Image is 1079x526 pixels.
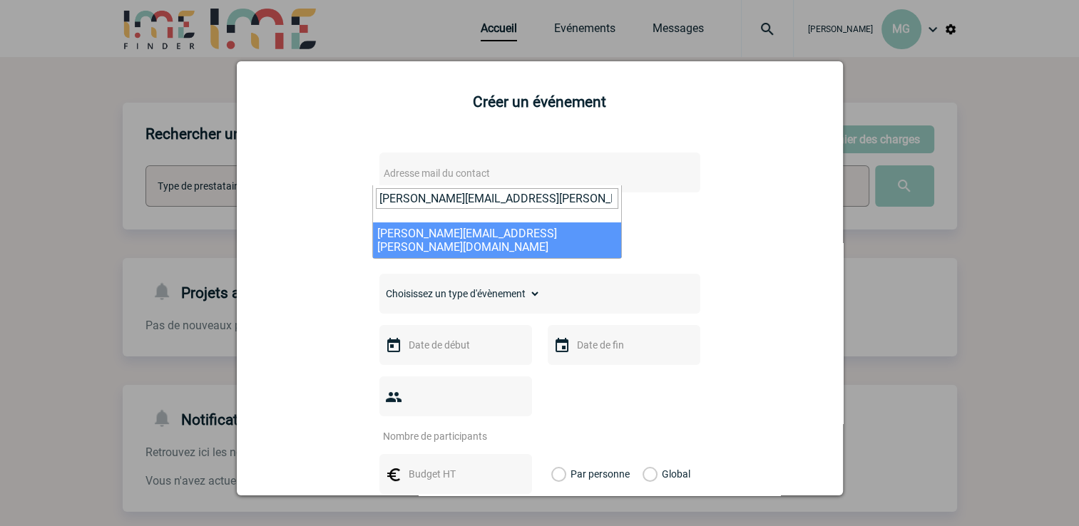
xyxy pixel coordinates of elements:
input: Nombre de participants [379,427,513,445]
h2: Créer un événement [255,93,825,110]
input: Date de début [405,336,503,354]
input: Budget HT [405,465,503,483]
li: [PERSON_NAME][EMAIL_ADDRESS][PERSON_NAME][DOMAIN_NAME] [373,222,621,258]
span: Adresse mail du contact [384,167,490,179]
label: Par personne [551,454,567,494]
label: Global [643,454,652,494]
input: Date de fin [573,336,672,354]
